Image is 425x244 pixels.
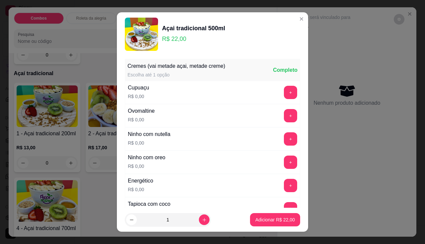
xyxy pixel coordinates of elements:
p: R$ 22,00 [162,34,225,44]
button: add [284,179,297,192]
button: add [284,109,297,122]
button: add [284,202,297,215]
button: add [284,132,297,146]
div: Ovomaltine [128,107,155,115]
p: R$ 0,00 [128,116,155,123]
p: R$ 0,00 [128,186,153,193]
button: increase-product-quantity [199,214,210,225]
div: Cremes (vai metade açai, metade creme) [127,62,225,70]
p: Adicionar R$ 22,00 [255,216,295,223]
div: Cupuaçu [128,84,149,92]
div: Ninho com nutella [128,130,170,138]
button: Adicionar R$ 22,00 [250,213,300,226]
button: add [284,86,297,99]
button: Close [296,14,307,24]
div: Ninho com oreo [128,154,165,162]
div: Escolha até 1 opção [127,71,225,78]
button: decrease-product-quantity [126,214,137,225]
p: R$ 0,00 [128,93,149,100]
div: Energético [128,177,153,185]
div: Açai tradicional 500ml [162,24,225,33]
p: R$ 0,00 [128,163,165,170]
img: product-image [125,18,158,51]
button: add [284,156,297,169]
div: Tapioca com coco [128,200,170,208]
div: Completo [273,66,297,74]
p: R$ 0,00 [128,140,170,146]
